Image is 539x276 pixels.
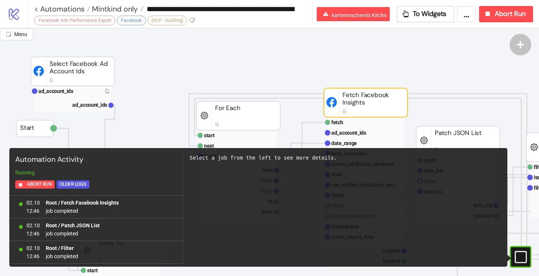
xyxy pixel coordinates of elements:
[331,140,357,146] text: date_range
[90,4,138,14] span: Mintkind only
[46,207,119,215] span: job completed
[26,199,40,207] span: 02.10
[15,180,55,189] button: Abort Run
[46,252,78,260] span: job completed
[204,132,215,138] text: start
[57,180,89,189] button: Older Logs
[331,119,343,125] text: fetch
[90,5,143,13] a: Mintkind only
[26,252,40,260] span: 12:46
[6,32,11,37] span: radius-bottomright
[26,244,40,252] span: 02.10
[34,5,90,13] a: < Automations
[60,180,86,189] div: Older Logs
[26,230,40,238] span: 12:46
[397,6,455,22] button: To Widgets
[331,130,366,136] text: ad_account_ids
[413,10,447,18] span: To Widgets
[332,12,387,18] span: kartenmacherei's Kitchn
[12,151,180,169] div: Automation Activity
[34,16,115,25] div: Facebook Ads Performance Export
[495,10,526,18] span: Abort Run
[147,16,187,25] div: [WIP - building]
[72,102,107,108] text: ad_account_ids
[479,6,533,22] button: Abort Run
[12,169,180,177] div: Running
[38,88,73,94] text: ad_account_ids
[14,31,27,37] span: Menu
[46,200,119,206] b: Root / Fetch Facebook Insights
[117,16,146,25] div: Facebook
[46,245,74,251] b: Root / Filter
[46,230,100,238] span: job completed
[204,143,214,149] text: next
[457,6,476,22] button: ...
[189,154,501,162] div: Select a job from the left to see more details.
[26,221,40,230] span: 02.10
[26,207,40,215] span: 12:46
[87,267,98,273] text: start
[26,267,40,275] span: 02.10
[27,180,52,189] span: Abort Run
[46,222,100,228] b: Root / Patch JSON List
